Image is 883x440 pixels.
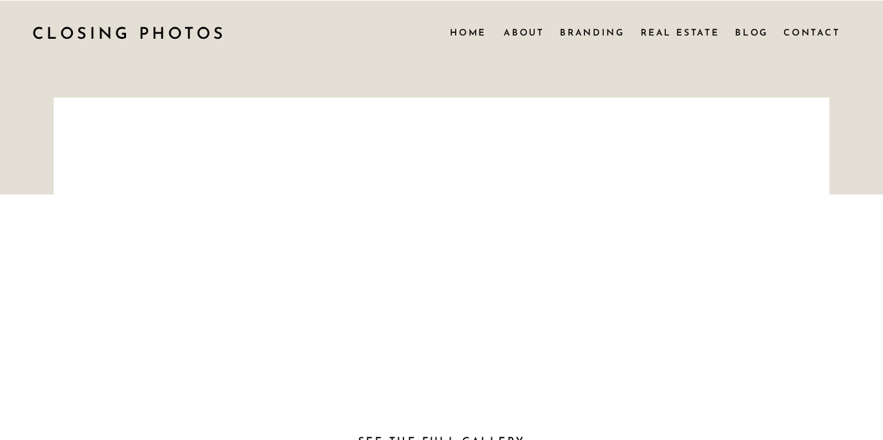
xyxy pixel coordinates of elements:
[450,25,486,39] a: Home
[641,25,722,39] a: Real Estate
[560,25,626,39] a: Branding
[735,25,770,39] a: Blog
[32,20,238,45] a: CLOSING PHOTOS
[783,25,839,39] a: Contact
[504,25,543,39] a: About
